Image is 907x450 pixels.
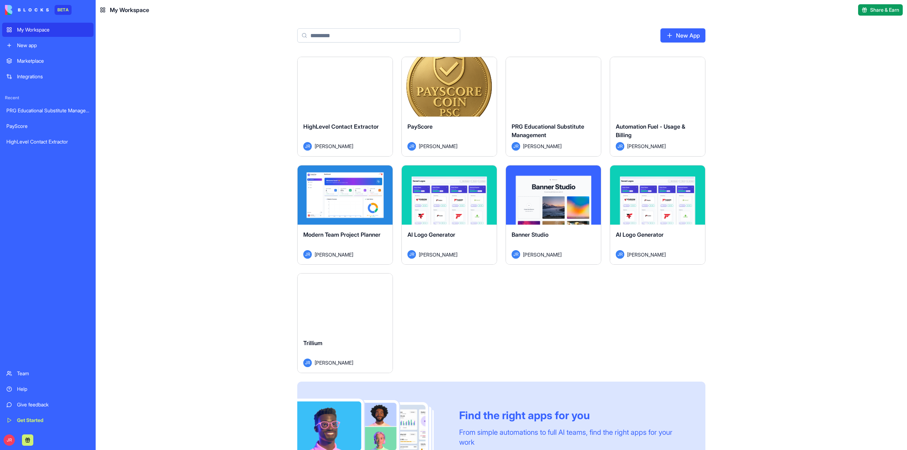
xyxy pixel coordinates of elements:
[2,23,94,37] a: My Workspace
[2,366,94,381] a: Team
[407,250,416,259] span: JR
[523,251,562,258] span: [PERSON_NAME]
[5,5,49,15] img: logo
[5,5,72,15] a: BETA
[610,57,705,157] a: Automation Fuel - Usage & BillingJR[PERSON_NAME]
[858,4,903,16] button: Share & Earn
[303,123,379,130] span: HighLevel Contact Extractor
[512,123,584,139] span: PRG Educational Substitute Management
[17,401,89,408] div: Give feedback
[6,138,89,145] div: HighLevel Contact Extractor
[297,165,393,265] a: Modern Team Project PlannerJR[PERSON_NAME]
[419,142,457,150] span: [PERSON_NAME]
[407,123,433,130] span: PayScore
[17,42,89,49] div: New app
[401,57,497,157] a: PayScoreJR[PERSON_NAME]
[2,95,94,101] span: Recent
[315,251,353,258] span: [PERSON_NAME]
[407,231,455,238] span: AI Logo Generator
[459,427,688,447] div: From simple automations to full AI teams, find the right apps for your work
[610,165,705,265] a: AI Logo GeneratorJR[PERSON_NAME]
[315,359,353,366] span: [PERSON_NAME]
[110,6,149,14] span: My Workspace
[315,142,353,150] span: [PERSON_NAME]
[2,103,94,118] a: PRG Educational Substitute Management
[17,73,89,80] div: Integrations
[407,142,416,151] span: JR
[4,434,15,446] span: JR
[17,417,89,424] div: Get Started
[6,107,89,114] div: PRG Educational Substitute Management
[2,119,94,133] a: PayScore
[512,231,548,238] span: Banner Studio
[17,370,89,377] div: Team
[297,273,393,373] a: TrilliumJR[PERSON_NAME]
[2,54,94,68] a: Marketplace
[303,231,381,238] span: Modern Team Project Planner
[627,142,666,150] span: [PERSON_NAME]
[2,135,94,149] a: HighLevel Contact Extractor
[870,6,899,13] span: Share & Earn
[2,398,94,412] a: Give feedback
[303,339,322,347] span: Trillium
[512,250,520,259] span: JR
[506,57,601,157] a: PRG Educational Substitute ManagementJR[PERSON_NAME]
[2,413,94,427] a: Get Started
[17,26,89,33] div: My Workspace
[616,142,624,151] span: JR
[2,69,94,84] a: Integrations
[506,165,601,265] a: Banner StudioJR[PERSON_NAME]
[512,142,520,151] span: JR
[627,251,666,258] span: [PERSON_NAME]
[2,38,94,52] a: New app
[616,123,685,139] span: Automation Fuel - Usage & Billing
[523,142,562,150] span: [PERSON_NAME]
[459,409,688,422] div: Find the right apps for you
[419,251,457,258] span: [PERSON_NAME]
[616,231,664,238] span: AI Logo Generator
[303,359,312,367] span: JR
[616,250,624,259] span: JR
[17,386,89,393] div: Help
[401,165,497,265] a: AI Logo GeneratorJR[PERSON_NAME]
[660,28,705,43] a: New App
[297,57,393,157] a: HighLevel Contact ExtractorJR[PERSON_NAME]
[55,5,72,15] div: BETA
[2,382,94,396] a: Help
[17,57,89,64] div: Marketplace
[303,142,312,151] span: JR
[6,123,89,130] div: PayScore
[303,250,312,259] span: JR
